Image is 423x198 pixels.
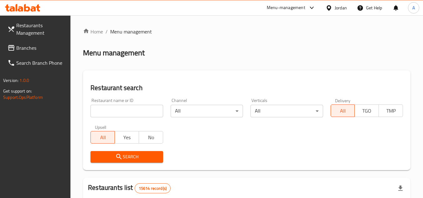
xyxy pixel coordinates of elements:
[88,183,171,193] h2: Restaurants list
[354,104,379,117] button: TGO
[335,4,347,11] div: Jordan
[16,22,66,37] span: Restaurants Management
[117,133,137,142] span: Yes
[90,105,163,117] input: Search for restaurant name or ID..
[381,106,400,115] span: TMP
[357,106,376,115] span: TGO
[83,28,410,35] nav: breadcrumb
[83,48,145,58] h2: Menu management
[135,185,170,191] span: 15614 record(s)
[115,131,139,144] button: Yes
[142,133,161,142] span: No
[93,133,112,142] span: All
[90,83,403,93] h2: Restaurant search
[171,105,243,117] div: All
[333,106,353,115] span: All
[3,87,32,95] span: Get support on:
[3,40,71,55] a: Branches
[331,104,355,117] button: All
[135,183,171,193] div: Total records count
[267,4,305,12] div: Menu-management
[3,18,71,40] a: Restaurants Management
[90,151,163,163] button: Search
[19,76,29,84] span: 1.0.0
[90,131,115,144] button: All
[3,76,18,84] span: Version:
[110,28,152,35] span: Menu management
[83,28,103,35] a: Home
[335,98,351,103] label: Delivery
[3,55,71,70] a: Search Branch Phone
[393,181,408,196] div: Export file
[139,131,163,144] button: No
[95,125,106,129] label: Upsell
[250,105,323,117] div: All
[16,44,66,52] span: Branches
[379,104,403,117] button: TMP
[16,59,66,67] span: Search Branch Phone
[95,153,158,161] span: Search
[3,93,43,101] a: Support.OpsPlatform
[412,4,415,11] span: A
[106,28,108,35] li: /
